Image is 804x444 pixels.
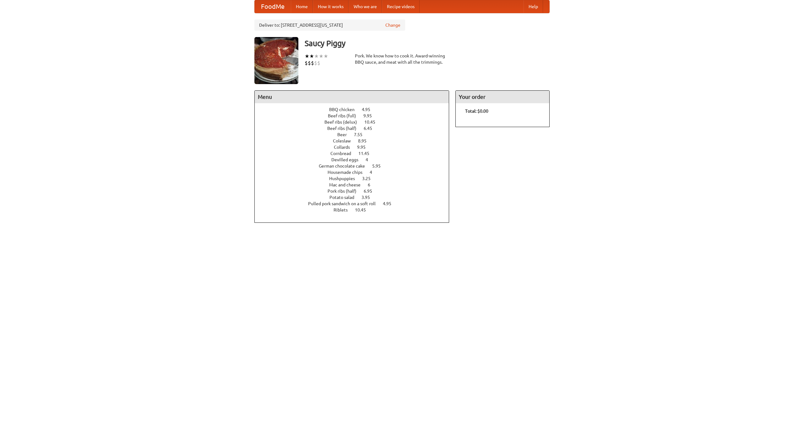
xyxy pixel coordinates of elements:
span: Beer [337,132,353,137]
a: Who we are [349,0,382,13]
li: ★ [323,53,328,60]
span: BBQ chicken [329,107,361,112]
div: Deliver to: [STREET_ADDRESS][US_STATE] [254,19,405,31]
a: Beef ribs (half) 6.45 [327,126,384,131]
b: Total: $0.00 [465,109,488,114]
a: German chocolate cake 5.95 [319,163,392,169]
a: Cornbread 11.45 [330,151,381,156]
h3: Saucy Piggy [305,37,550,50]
li: $ [314,60,317,67]
a: Coleslaw 8.95 [333,138,378,143]
a: BBQ chicken 4.95 [329,107,382,112]
span: Housemade chips [328,170,369,175]
li: $ [305,60,308,67]
a: Mac and cheese 6 [329,182,382,187]
div: Pork. We know how to cook it. Award-winning BBQ sauce, and meat with all the trimmings. [355,53,449,65]
span: Mac and cheese [329,182,367,187]
span: 4.95 [362,107,377,112]
img: angular.jpg [254,37,298,84]
span: 4.95 [383,201,398,206]
h4: Your order [456,91,549,103]
span: 3.25 [362,176,377,181]
span: Beef ribs (half) [327,126,363,131]
a: FoodMe [255,0,291,13]
span: Devilled eggs [331,157,365,162]
a: Beer 7.55 [337,132,374,137]
li: ★ [305,53,309,60]
a: Help [524,0,543,13]
span: 7.55 [354,132,369,137]
a: Beef ribs (delux) 10.45 [324,120,387,125]
a: Devilled eggs 4 [331,157,380,162]
a: Pulled pork sandwich on a soft roll 4.95 [308,201,403,206]
span: 9.95 [357,145,372,150]
span: Pork ribs (half) [328,189,363,194]
span: Beef ribs (full) [328,113,362,118]
a: Hushpuppies 3.25 [329,176,382,181]
li: ★ [309,53,314,60]
span: 4 [366,157,374,162]
span: 11.45 [358,151,376,156]
li: $ [308,60,311,67]
a: Home [291,0,313,13]
a: Riblets 10.45 [334,207,378,212]
a: Pork ribs (half) 6.95 [328,189,384,194]
span: German chocolate cake [319,163,371,169]
span: Hushpuppies [329,176,361,181]
a: Collards 9.95 [334,145,377,150]
span: 3.95 [361,195,376,200]
span: 9.95 [363,113,378,118]
h4: Menu [255,91,449,103]
li: ★ [314,53,319,60]
span: 6 [368,182,377,187]
a: How it works [313,0,349,13]
span: Pulled pork sandwich on a soft roll [308,201,382,206]
a: Potato salad 3.95 [329,195,382,200]
a: Recipe videos [382,0,420,13]
span: 4 [370,170,378,175]
span: 10.45 [355,207,372,212]
span: Beef ribs (delux) [324,120,363,125]
span: Cornbread [330,151,357,156]
span: Collards [334,145,356,150]
li: $ [311,60,314,67]
span: 5.95 [372,163,387,169]
a: Beef ribs (full) 9.95 [328,113,383,118]
span: Riblets [334,207,354,212]
a: Change [385,22,400,28]
span: 6.95 [364,189,378,194]
span: Potato salad [329,195,361,200]
li: $ [317,60,320,67]
span: 6.45 [364,126,378,131]
span: 8.95 [358,138,373,143]
span: 10.45 [364,120,382,125]
a: Housemade chips 4 [328,170,384,175]
li: ★ [319,53,323,60]
span: Coleslaw [333,138,357,143]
